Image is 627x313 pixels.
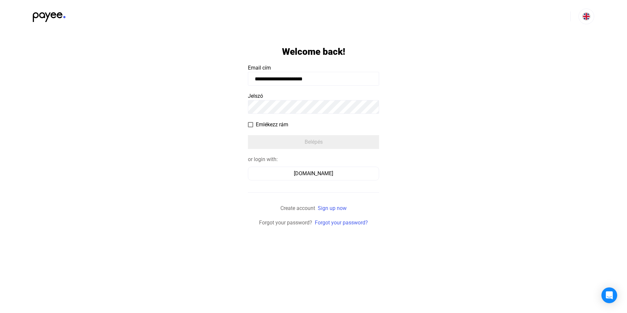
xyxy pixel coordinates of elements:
a: [DOMAIN_NAME] [248,170,379,177]
img: black-payee-blue-dot.svg [33,9,66,22]
h1: Welcome back! [282,46,345,57]
a: Sign up now [318,205,347,211]
div: Open Intercom Messenger [601,287,617,303]
button: EN [578,9,594,24]
button: Belépés [248,135,379,149]
div: Belépés [250,138,377,146]
button: [DOMAIN_NAME] [248,167,379,180]
span: Forgot your password? [259,219,312,226]
a: Forgot your password? [315,219,368,226]
img: EN [582,12,590,20]
span: Email cím [248,65,271,71]
span: Emlékezz rám [256,121,288,129]
div: or login with: [248,156,379,163]
span: Create account [280,205,315,211]
div: [DOMAIN_NAME] [250,170,377,177]
span: Jelszó [248,93,263,99]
